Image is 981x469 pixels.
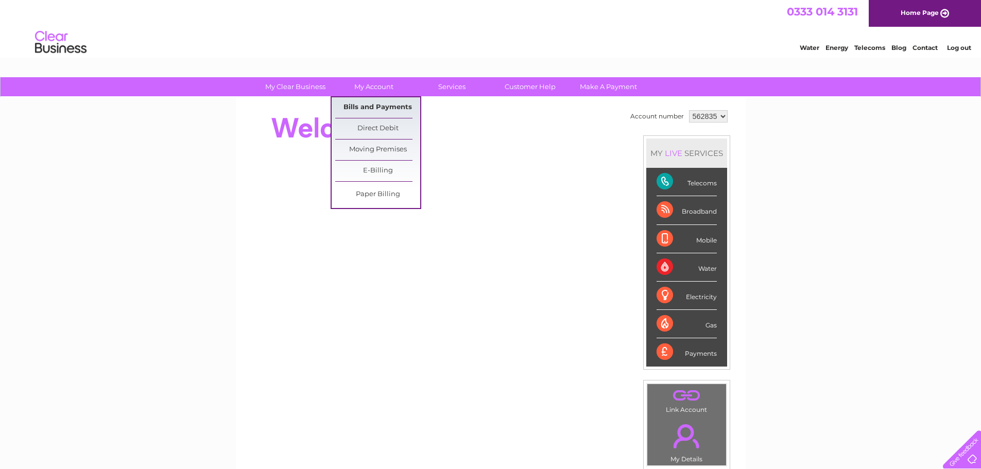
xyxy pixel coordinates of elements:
[657,196,717,224] div: Broadband
[628,108,686,125] td: Account number
[647,384,727,416] td: Link Account
[335,118,420,139] a: Direct Debit
[566,77,651,96] a: Make A Payment
[657,338,717,366] div: Payments
[335,161,420,181] a: E-Billing
[409,77,494,96] a: Services
[657,253,717,282] div: Water
[891,44,906,51] a: Blog
[335,184,420,205] a: Paper Billing
[335,97,420,118] a: Bills and Payments
[488,77,573,96] a: Customer Help
[800,44,819,51] a: Water
[657,225,717,253] div: Mobile
[647,415,727,466] td: My Details
[650,387,724,405] a: .
[825,44,848,51] a: Energy
[650,418,724,454] a: .
[663,148,684,158] div: LIVE
[657,282,717,310] div: Electricity
[35,27,87,58] img: logo.png
[335,140,420,160] a: Moving Premises
[248,6,734,50] div: Clear Business is a trading name of Verastar Limited (registered in [GEOGRAPHIC_DATA] No. 3667643...
[253,77,338,96] a: My Clear Business
[657,168,717,196] div: Telecoms
[787,5,858,18] a: 0333 014 3131
[854,44,885,51] a: Telecoms
[913,44,938,51] a: Contact
[646,138,727,168] div: MY SERVICES
[331,77,416,96] a: My Account
[947,44,971,51] a: Log out
[657,310,717,338] div: Gas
